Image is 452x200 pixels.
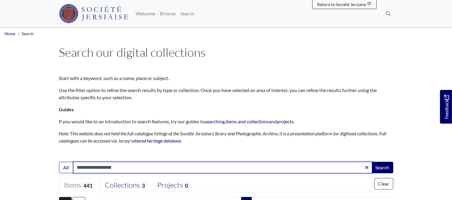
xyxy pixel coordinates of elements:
[59,118,393,125] p: If you would like to an introduction to search features, try our guides to , and .
[59,45,393,60] h1: Search our digital collections
[183,181,190,189] span: 0
[59,87,393,101] p: Use the filter option to refine the search results by type or collection. Once you have selected ...
[59,4,129,23] img: Société Jersiaise
[59,75,393,82] p: Start with a keyword, such as a name, place or subject.
[105,181,147,190] div: Collections
[59,162,73,173] button: All
[59,131,387,143] em: Note: This website does not hold the full catalogue listings of the Société Jersiaise Library and...
[178,8,197,20] a: Search
[133,138,181,143] a: shared heritage database
[73,162,372,173] input: Enter one or more search terms...
[140,181,147,189] span: 3
[317,2,366,7] span: Return to Société Jersiaise
[133,8,157,20] a: Welcome
[64,181,95,190] div: Items
[374,178,393,189] button: Clear
[5,31,15,36] a: Home
[22,31,34,36] span: Search
[372,162,393,173] button: Search
[440,90,452,124] a: Would you like to provide feedback?
[157,8,178,20] a: Browse
[443,95,450,119] span: Feedback
[81,181,95,189] span: 441
[59,2,129,25] a: Société Jersiaise logo
[277,118,294,124] a: projects
[205,118,225,124] a: searching
[59,106,74,112] strong: Guides
[157,181,190,190] div: Projects
[226,118,269,124] a: items and collections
